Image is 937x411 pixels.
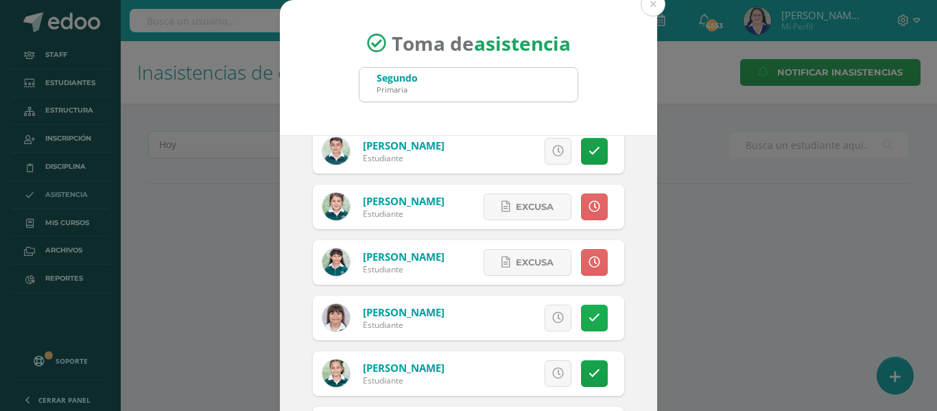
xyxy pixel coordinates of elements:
[516,194,554,220] span: Excusa
[363,139,444,152] a: [PERSON_NAME]
[322,360,350,387] img: 9083ba8a773c1e18405ff545a419734d.png
[377,71,418,84] div: Segundo
[322,304,350,331] img: 457404451d116d0ccad1738833ee1511.png
[322,193,350,220] img: fe3fbcd7ee358a55b11a4ab05b2e5a5b.png
[363,250,444,263] a: [PERSON_NAME]
[363,361,444,375] a: [PERSON_NAME]
[363,208,444,220] div: Estudiante
[363,319,444,331] div: Estudiante
[363,305,444,319] a: [PERSON_NAME]
[359,68,578,102] input: Busca un grado o sección aquí...
[363,263,444,275] div: Estudiante
[484,249,571,276] a: Excusa
[322,137,350,165] img: 1dbb38aa4a2642e0fb1febec8e610a61.png
[392,30,571,56] span: Toma de
[377,84,418,95] div: Primaria
[484,193,571,220] a: Excusa
[363,152,444,164] div: Estudiante
[363,194,444,208] a: [PERSON_NAME]
[474,30,571,56] strong: asistencia
[516,250,554,275] span: Excusa
[363,375,444,386] div: Estudiante
[322,248,350,276] img: 1327c3c8bf140d0e4bc20793db9bebd5.png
